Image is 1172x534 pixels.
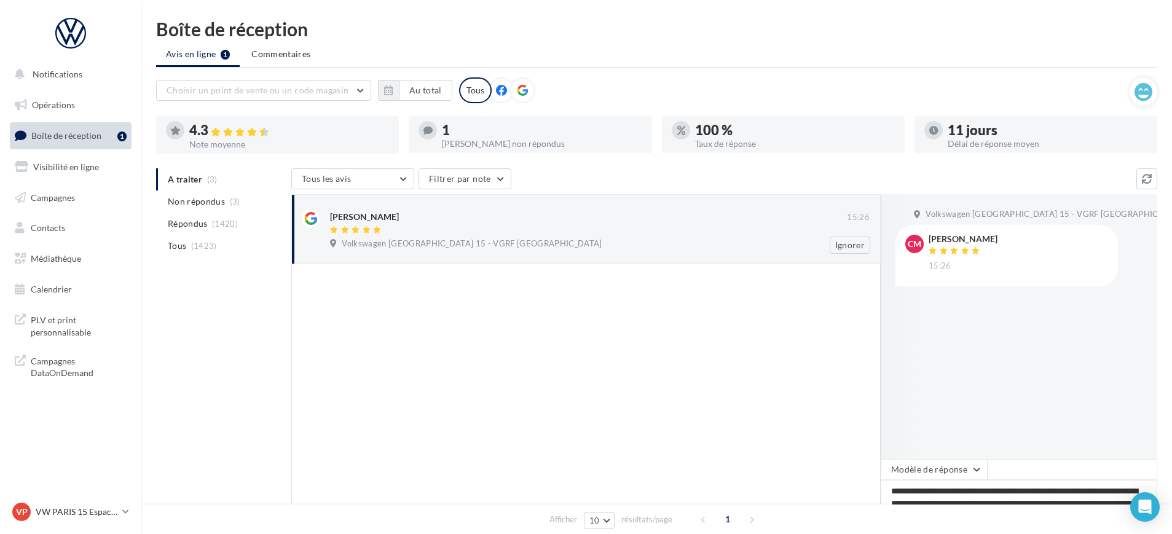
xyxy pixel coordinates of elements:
[830,237,870,254] button: Ignorer
[36,506,117,518] p: VW PARIS 15 Espace Suffren
[695,124,895,137] div: 100 %
[31,312,127,338] span: PLV et print personnalisable
[168,218,208,230] span: Répondus
[31,130,101,141] span: Boîte de réception
[156,20,1157,38] div: Boîte de réception
[908,238,921,250] span: CM
[167,85,348,95] span: Choisir un point de vente ou un code magasin
[589,516,600,525] span: 10
[621,514,672,525] span: résultats/page
[7,246,134,272] a: Médiathèque
[291,168,414,189] button: Tous les avis
[7,154,134,180] a: Visibilité en ligne
[929,235,997,243] div: [PERSON_NAME]
[7,92,134,118] a: Opérations
[948,139,1147,148] div: Délai de réponse moyen
[459,77,492,103] div: Tous
[442,124,642,137] div: 1
[31,222,65,233] span: Contacts
[191,241,217,251] span: (1423)
[7,215,134,241] a: Contacts
[378,80,452,101] button: Au total
[442,139,642,148] div: [PERSON_NAME] non répondus
[7,122,134,149] a: Boîte de réception1
[7,61,129,87] button: Notifications
[342,238,602,249] span: Volkswagen [GEOGRAPHIC_DATA] 15 - VGRF [GEOGRAPHIC_DATA]
[31,253,81,264] span: Médiathèque
[230,197,240,206] span: (3)
[7,307,134,343] a: PLV et print personnalisable
[1130,492,1160,522] div: Open Intercom Messenger
[847,212,870,223] span: 15:26
[168,195,225,208] span: Non répondus
[718,509,737,529] span: 1
[189,124,389,138] div: 4.3
[31,192,75,202] span: Campagnes
[584,512,615,529] button: 10
[33,69,82,79] span: Notifications
[31,353,127,379] span: Campagnes DataOnDemand
[251,48,310,60] span: Commentaires
[16,506,28,518] span: VP
[330,211,399,223] div: [PERSON_NAME]
[31,284,72,294] span: Calendrier
[33,162,99,172] span: Visibilité en ligne
[948,124,1147,137] div: 11 jours
[549,514,577,525] span: Afficher
[212,219,238,229] span: (1420)
[32,100,75,110] span: Opérations
[7,277,134,302] a: Calendrier
[117,132,127,141] div: 1
[881,459,988,480] button: Modèle de réponse
[302,173,352,184] span: Tous les avis
[10,500,132,524] a: VP VW PARIS 15 Espace Suffren
[695,139,895,148] div: Taux de réponse
[168,240,186,252] span: Tous
[399,80,452,101] button: Au total
[156,80,371,101] button: Choisir un point de vente ou un code magasin
[7,185,134,211] a: Campagnes
[419,168,511,189] button: Filtrer par note
[189,140,389,149] div: Note moyenne
[929,261,951,272] span: 15:26
[7,348,134,384] a: Campagnes DataOnDemand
